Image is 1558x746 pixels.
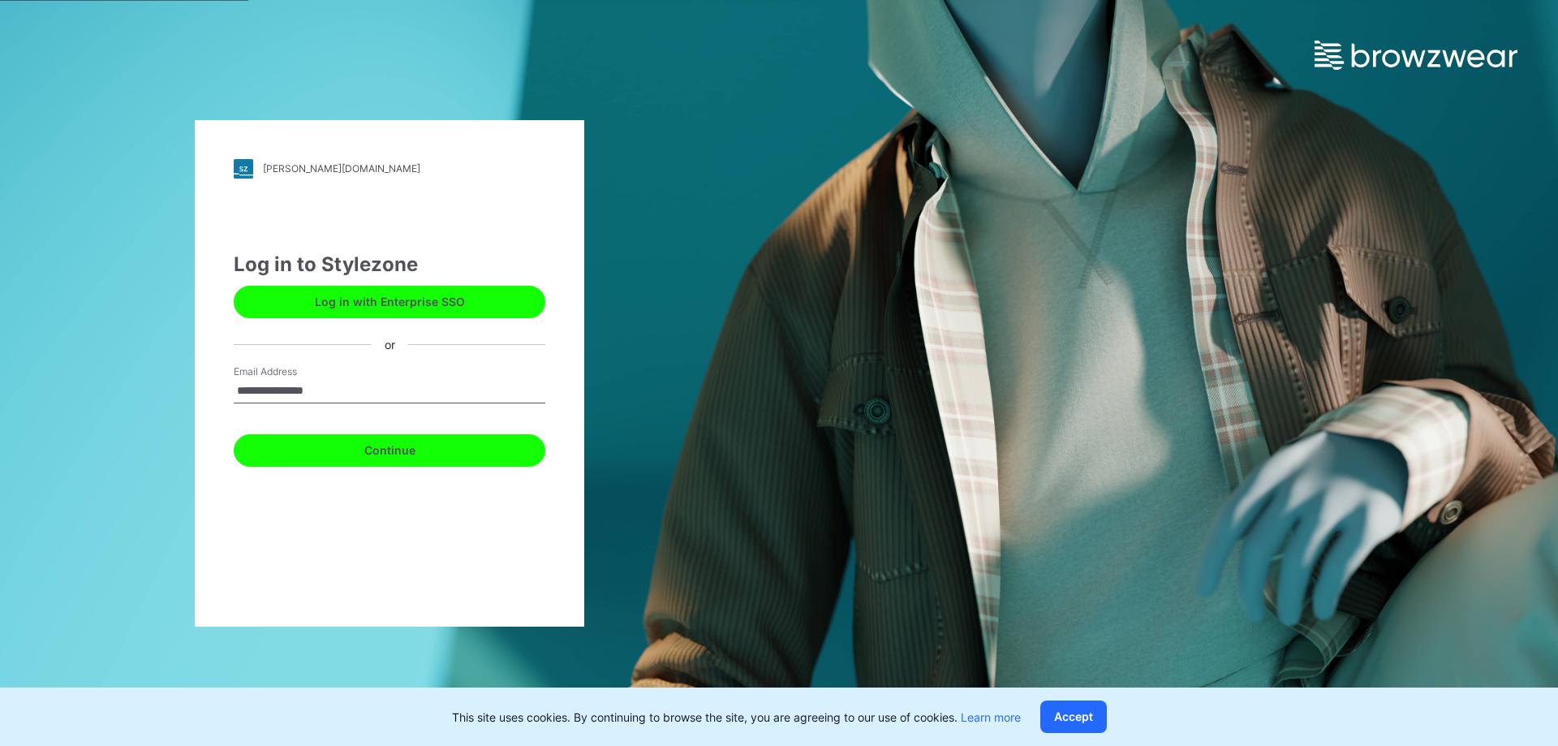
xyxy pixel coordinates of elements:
button: Log in with Enterprise SSO [234,286,545,318]
label: Email Address [234,364,347,379]
img: browzwear-logo.e42bd6dac1945053ebaf764b6aa21510.svg [1315,41,1517,70]
p: This site uses cookies. By continuing to browse the site, you are agreeing to our use of cookies. [452,709,1021,726]
button: Continue [234,434,545,467]
div: [PERSON_NAME][DOMAIN_NAME] [263,162,420,175]
div: or [372,336,408,353]
a: Learn more [961,710,1021,724]
a: [PERSON_NAME][DOMAIN_NAME] [234,159,545,179]
div: Log in to Stylezone [234,250,545,279]
button: Accept [1040,701,1107,733]
img: stylezone-logo.562084cfcfab977791bfbf7441f1a819.svg [234,159,253,179]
